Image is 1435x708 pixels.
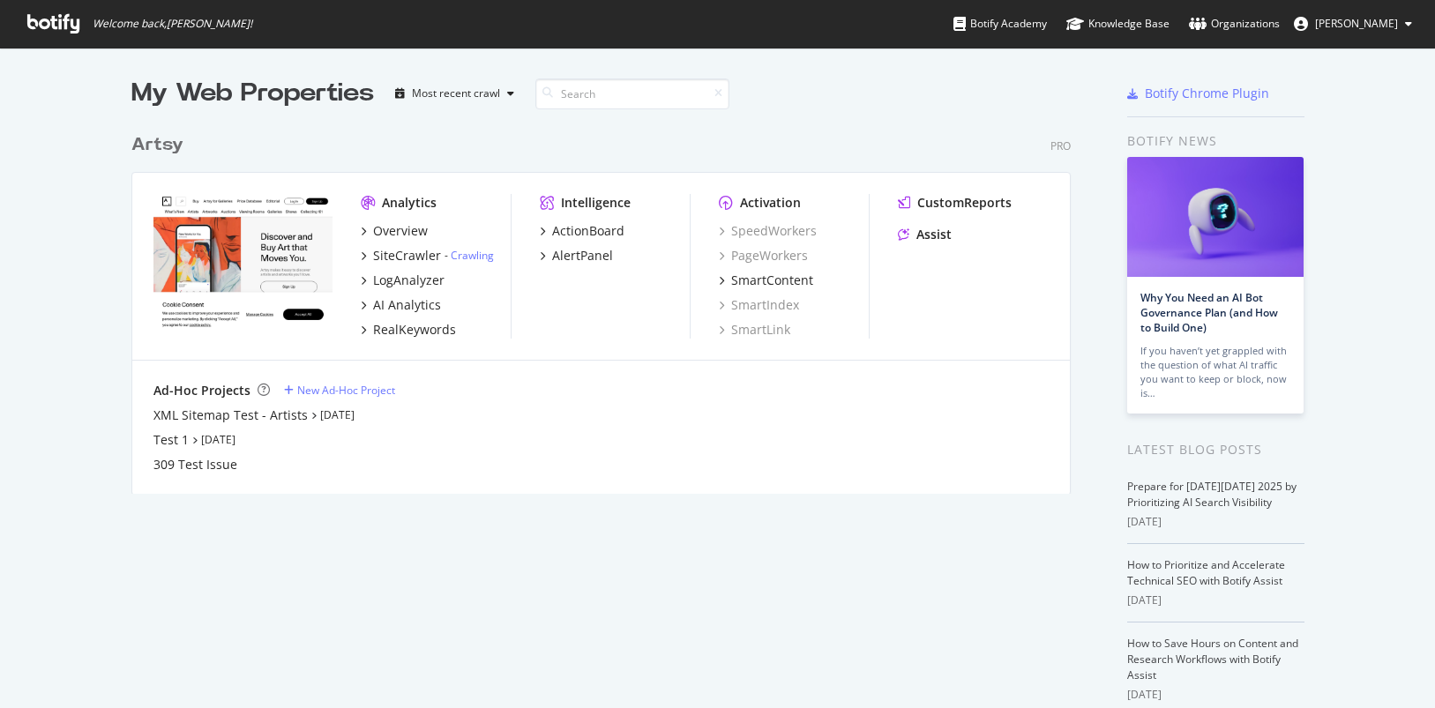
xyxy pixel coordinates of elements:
[201,432,235,447] a: [DATE]
[131,111,1085,494] div: grid
[1127,85,1269,102] a: Botify Chrome Plugin
[731,272,813,289] div: SmartContent
[373,222,428,240] div: Overview
[297,383,395,398] div: New Ad-Hoc Project
[1127,479,1297,510] a: Prepare for [DATE][DATE] 2025 by Prioritizing AI Search Visibility
[445,248,494,263] div: -
[153,406,308,424] a: XML Sitemap Test - Artists
[1127,440,1304,459] div: Latest Blog Posts
[93,17,252,31] span: Welcome back, [PERSON_NAME] !
[131,76,374,111] div: My Web Properties
[719,296,799,314] a: SmartIndex
[1050,138,1071,153] div: Pro
[361,222,428,240] a: Overview
[361,321,456,339] a: RealKeywords
[898,226,952,243] a: Assist
[320,407,355,422] a: [DATE]
[153,194,333,337] img: artsy.net
[1127,131,1304,151] div: Botify news
[916,226,952,243] div: Assist
[373,296,441,314] div: AI Analytics
[917,194,1012,212] div: CustomReports
[373,247,441,265] div: SiteCrawler
[1127,557,1285,588] a: How to Prioritize and Accelerate Technical SEO with Botify Assist
[1127,514,1304,530] div: [DATE]
[740,194,801,212] div: Activation
[1127,157,1304,277] img: Why You Need an AI Bot Governance Plan (and How to Build One)
[1066,15,1170,33] div: Knowledge Base
[1280,10,1426,38] button: [PERSON_NAME]
[1127,687,1304,703] div: [DATE]
[1315,16,1398,31] span: Janae Edwards
[1127,636,1298,682] a: How to Save Hours on Content and Research Workflows with Botify Assist
[412,88,500,99] div: Most recent crawl
[953,15,1047,33] div: Botify Academy
[284,383,395,398] a: New Ad-Hoc Project
[361,296,441,314] a: AI Analytics
[552,222,624,240] div: ActionBoard
[131,132,191,158] a: Artsy
[373,321,456,339] div: RealKeywords
[1189,15,1280,33] div: Organizations
[1140,290,1278,335] a: Why You Need an AI Bot Governance Plan (and How to Build One)
[388,79,521,108] button: Most recent crawl
[540,222,624,240] a: ActionBoard
[535,78,729,109] input: Search
[1127,592,1304,608] div: [DATE]
[719,222,817,240] a: SpeedWorkers
[373,272,445,289] div: LogAnalyzer
[1140,344,1290,400] div: If you haven’t yet grappled with the question of what AI traffic you want to keep or block, now is…
[561,194,631,212] div: Intelligence
[131,132,183,158] div: Artsy
[153,382,250,399] div: Ad-Hoc Projects
[153,431,189,449] a: Test 1
[382,194,437,212] div: Analytics
[898,194,1012,212] a: CustomReports
[1145,85,1269,102] div: Botify Chrome Plugin
[719,272,813,289] a: SmartContent
[552,247,613,265] div: AlertPanel
[153,456,237,473] a: 309 Test Issue
[361,272,445,289] a: LogAnalyzer
[540,247,613,265] a: AlertPanel
[719,321,790,339] a: SmartLink
[361,247,494,265] a: SiteCrawler- Crawling
[719,247,808,265] a: PageWorkers
[451,248,494,263] a: Crawling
